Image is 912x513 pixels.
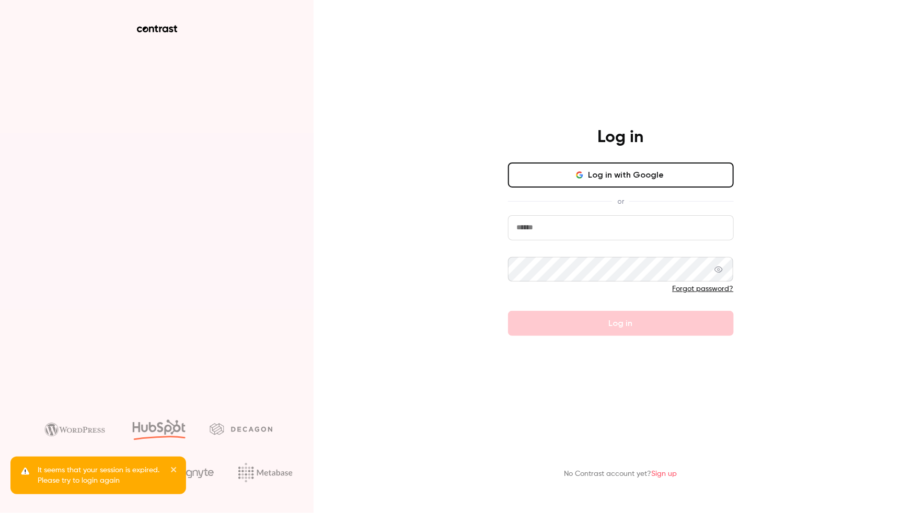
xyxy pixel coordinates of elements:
button: Log in with Google [508,162,734,188]
p: It seems that your session is expired. Please try to login again [38,465,163,486]
img: decagon [210,423,272,435]
a: Forgot password? [673,285,734,293]
span: or [612,196,629,207]
a: Sign up [652,470,677,477]
button: close [170,465,178,477]
h4: Log in [598,127,644,148]
p: No Contrast account yet? [564,469,677,480]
